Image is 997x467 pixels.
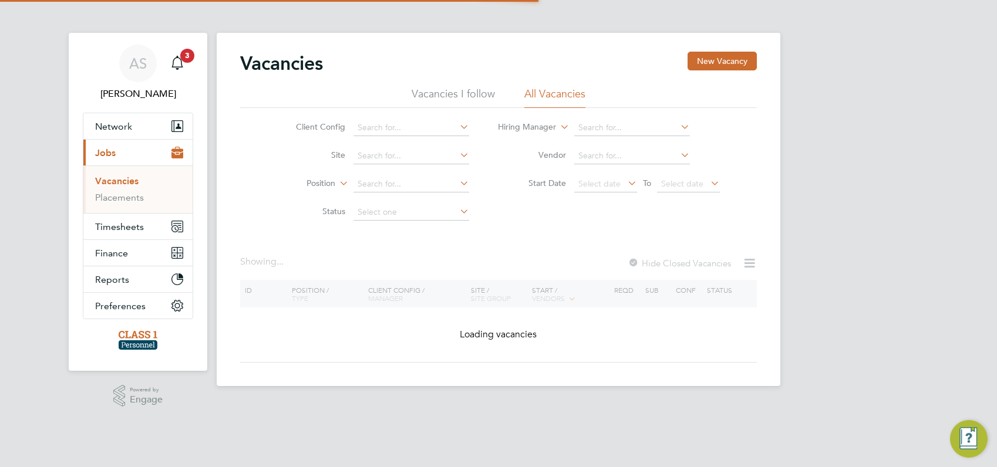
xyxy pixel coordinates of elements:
[166,45,189,82] a: 3
[130,395,163,405] span: Engage
[353,120,469,136] input: Search for...
[353,204,469,221] input: Select one
[498,150,566,160] label: Vendor
[950,420,988,458] button: Engage Resource Center
[83,214,193,239] button: Timesheets
[83,113,193,139] button: Network
[240,52,323,75] h2: Vacancies
[95,121,132,132] span: Network
[268,178,335,189] label: Position
[498,178,566,188] label: Start Date
[524,87,585,108] li: All Vacancies
[95,221,144,232] span: Timesheets
[574,148,690,164] input: Search for...
[83,266,193,292] button: Reports
[95,147,116,158] span: Jobs
[83,87,193,101] span: Angela Sabaroche
[69,33,207,371] nav: Main navigation
[95,248,128,259] span: Finance
[277,256,284,268] span: ...
[412,87,495,108] li: Vacancies I follow
[278,150,345,160] label: Site
[639,175,655,191] span: To
[95,175,139,187] a: Vacancies
[353,148,469,164] input: Search for...
[95,192,144,203] a: Placements
[83,140,193,165] button: Jobs
[661,178,703,189] span: Select date
[578,178,621,189] span: Select date
[129,56,147,71] span: AS
[83,45,193,101] a: AS[PERSON_NAME]
[95,274,129,285] span: Reports
[353,176,469,192] input: Search for...
[83,293,193,319] button: Preferences
[180,49,194,63] span: 3
[574,120,690,136] input: Search for...
[95,300,146,312] span: Preferences
[119,331,158,350] img: class1personnel-logo-retina.png
[83,331,193,350] a: Go to home page
[688,52,757,70] button: New Vacancy
[278,206,345,216] label: Status
[240,256,286,268] div: Showing
[278,121,345,132] label: Client Config
[628,258,731,269] label: Hide Closed Vacancies
[83,165,193,213] div: Jobs
[489,121,556,133] label: Hiring Manager
[130,385,163,395] span: Powered by
[83,240,193,266] button: Finance
[113,385,163,407] a: Powered byEngage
